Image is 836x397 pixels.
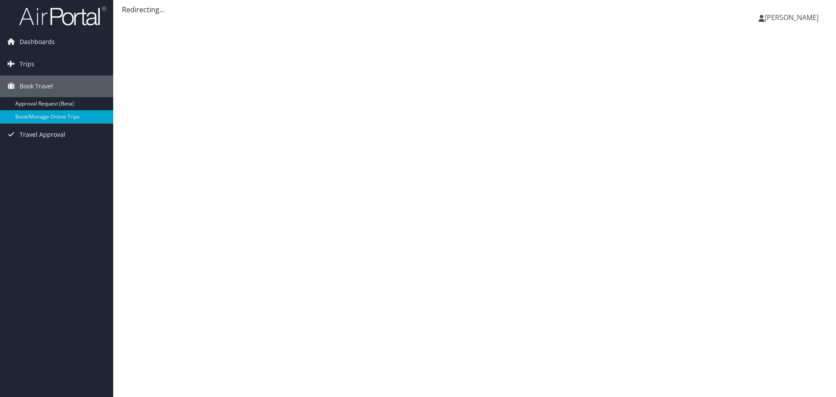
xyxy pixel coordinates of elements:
[20,53,34,75] span: Trips
[122,4,827,15] div: Redirecting...
[758,4,827,31] a: [PERSON_NAME]
[765,13,819,22] span: [PERSON_NAME]
[20,124,65,146] span: Travel Approval
[20,31,55,53] span: Dashboards
[19,6,106,26] img: airportal-logo.png
[20,75,53,97] span: Book Travel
